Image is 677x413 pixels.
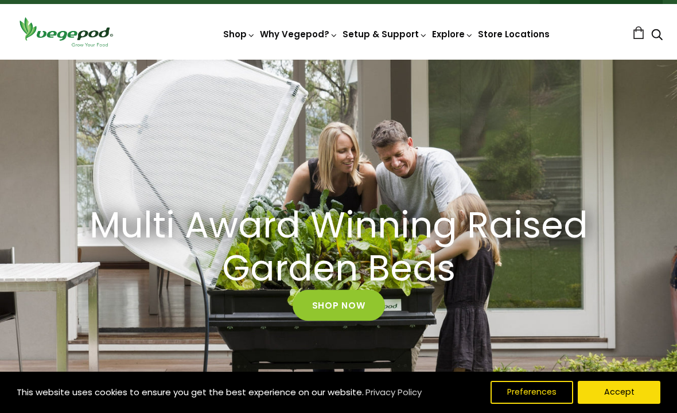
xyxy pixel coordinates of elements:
a: Multi Award Winning Raised Garden Beds [65,204,612,290]
img: Vegepod [14,15,118,48]
a: Setup & Support [343,28,427,40]
a: Why Vegepod? [260,28,338,40]
a: Privacy Policy (opens in a new tab) [364,382,423,403]
a: Explore [432,28,473,40]
a: Shop Now [293,290,385,321]
button: Accept [578,381,660,404]
a: Store Locations [478,28,550,40]
span: This website uses cookies to ensure you get the best experience on our website. [17,386,364,398]
button: Preferences [491,381,573,404]
a: Search [651,30,663,42]
h2: Multi Award Winning Raised Garden Beds [80,204,597,290]
a: Shop [223,28,255,40]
